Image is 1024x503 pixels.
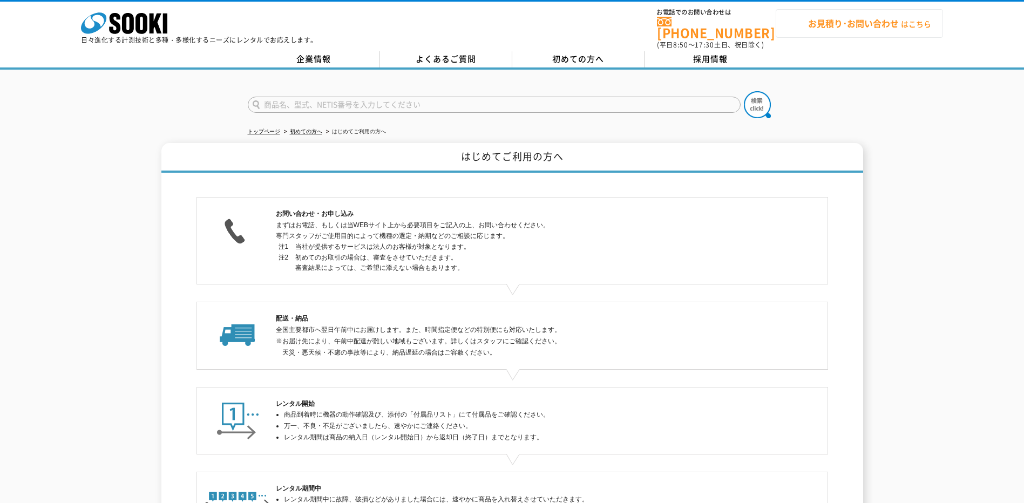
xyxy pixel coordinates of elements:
[552,53,604,65] span: 初めての方へ
[786,16,931,32] span: はこちら
[324,126,386,138] li: はじめてご利用の方へ
[276,398,749,410] h2: レンタル開始
[284,420,749,432] li: 万一、不良・不足がございましたら、速やかにご連絡ください。
[161,143,863,173] h1: はじめてご利用の方へ
[695,40,714,50] span: 17:30
[776,9,943,38] a: お見積り･お問い合わせはこちら
[657,40,764,50] span: (平日 ～ 土日、祝日除く)
[205,313,271,348] img: 配送・納品
[657,9,776,16] span: お電話でのお問い合わせは
[282,336,749,358] p: ※お届け先により、午前中配達が難しい地域もございます。詳しくはスタッフにご確認ください。 天災・悪天候・不慮の事故等により、納品遅延の場合はご容赦ください。
[744,91,771,118] img: btn_search.png
[295,253,749,274] dd: 初めてのお取引の場合は、審査をさせていただきます。 審査結果によっては、ご希望に添えない場合もあります。
[205,398,272,440] img: レンタル開始
[645,51,777,67] a: 採用情報
[248,128,280,134] a: トップページ
[284,409,749,420] li: 商品到着時に機器の動作確認及び、添付の「付属品リスト」にて付属品をご確認ください。
[512,51,645,67] a: 初めての方へ
[284,432,749,443] li: レンタル期間は商品の納入日（レンタル開始日）から返却日（終了日）までとなります。
[808,17,899,30] strong: お見積り･お問い合わせ
[276,324,749,336] p: 全国主要都市へ翌日午前中にお届けします。また、時間指定便などの特別便にも対応いたします。
[276,208,749,220] h2: お問い合わせ・お申し込み
[248,97,741,113] input: 商品名、型式、NETIS番号を入力してください
[276,313,749,324] h2: 配送・納品
[276,483,749,494] h2: レンタル期間中
[290,128,322,134] a: 初めての方へ
[657,17,776,39] a: [PHONE_NUMBER]
[673,40,688,50] span: 8:50
[380,51,512,67] a: よくあるご質問
[205,208,272,250] img: お問い合わせ・お申し込み
[279,242,289,252] dt: 注1
[295,242,749,252] dd: 当社が提供するサービスは法人のお客様が対象となります。
[279,253,289,263] dt: 注2
[81,37,317,43] p: 日々進化する計測技術と多種・多様化するニーズにレンタルでお応えします。
[276,220,749,242] p: まずはお電話、もしくは当WEBサイト上から必要項目をご記入の上、お問い合わせください。 専門スタッフがご使用目的によって機種の選定・納期などのご相談に応じます。
[248,51,380,67] a: 企業情報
